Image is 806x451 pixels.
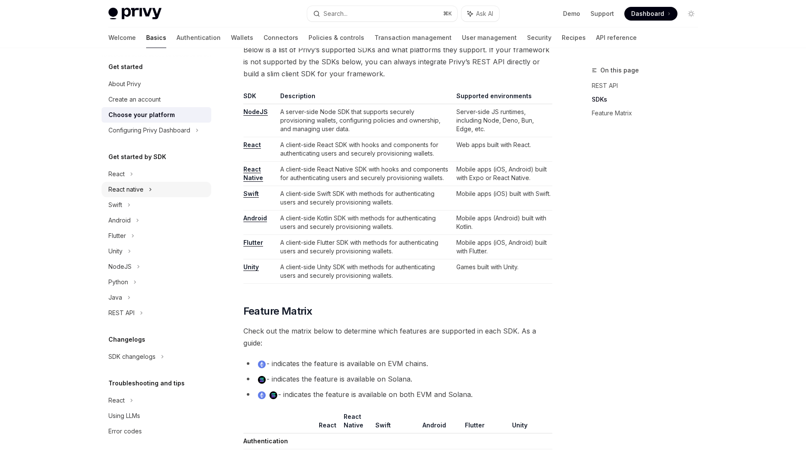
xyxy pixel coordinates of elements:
a: Android [243,214,267,222]
div: Java [108,292,122,303]
td: A client-side Kotlin SDK with methods for authenticating users and securely provisioning wallets. [277,210,452,235]
a: Connectors [264,27,298,48]
div: Using LLMs [108,411,140,421]
td: A client-side Swift SDK with methods for authenticating users and securely provisioning wallets. [277,186,452,210]
span: Feature Matrix [243,304,312,318]
a: Error codes [102,424,211,439]
td: A client-side React SDK with hooks and components for authenticating users and securely provision... [277,137,452,162]
a: SDKs [592,93,705,106]
td: Mobile apps (iOS) built with Swift. [453,186,552,210]
a: Authentication [177,27,221,48]
h5: Get started by SDK [108,152,166,162]
button: Toggle dark mode [684,7,698,21]
a: Transaction management [375,27,452,48]
th: Description [277,92,452,104]
a: User management [462,27,517,48]
span: ⌘ K [443,10,452,17]
span: Below is a list of Privy’s supported SDKs and what platforms they support. If your framework is n... [243,44,552,80]
a: Using LLMs [102,408,211,424]
a: React Native [243,165,263,182]
a: Feature Matrix [592,106,705,120]
span: Check out the matrix below to determine which features are supported in each SDK. As a guide: [243,325,552,349]
h5: Get started [108,62,143,72]
th: Unity [509,412,552,433]
li: - indicates the feature is available on EVM chains. [243,358,552,370]
li: - indicates the feature is available on both EVM and Solana. [243,388,552,400]
div: Choose your platform [108,110,175,120]
div: Error codes [108,426,142,436]
div: SDK changelogs [108,352,156,362]
li: - indicates the feature is available on Solana. [243,373,552,385]
th: Supported environments [453,92,552,104]
div: React native [108,184,144,195]
a: React [243,141,261,149]
button: Ask AI [461,6,499,21]
td: Games built with Unity. [453,259,552,284]
th: React [315,412,340,433]
img: solana.png [258,376,266,384]
h5: Troubleshooting and tips [108,378,185,388]
a: Choose your platform [102,107,211,123]
a: Policies & controls [309,27,364,48]
a: Dashboard [624,7,677,21]
div: Android [108,215,131,225]
a: Wallets [231,27,253,48]
div: Swift [108,200,122,210]
td: Mobile apps (Android) built with Kotlin. [453,210,552,235]
a: About Privy [102,76,211,92]
td: A client-side React Native SDK with hooks and components for authenticating users and securely pr... [277,162,452,186]
td: Web apps built with React. [453,137,552,162]
a: Flutter [243,239,263,247]
strong: Authentication [243,437,288,445]
th: SDK [243,92,277,104]
a: REST API [592,79,705,93]
div: Unity [108,246,123,256]
td: A client-side Flutter SDK with methods for authenticating users and securely provisioning wallets. [277,235,452,259]
img: ethereum.png [258,391,266,399]
div: Python [108,277,128,287]
span: On this page [600,65,639,75]
td: Server-side JS runtimes, including Node, Deno, Bun, Edge, etc. [453,104,552,137]
a: Unity [243,263,259,271]
a: Create an account [102,92,211,107]
span: Ask AI [476,9,493,18]
img: ethereum.png [258,361,266,368]
a: NodeJS [243,108,268,116]
a: Swift [243,190,259,198]
button: Search...⌘K [307,6,457,21]
a: Basics [146,27,166,48]
th: Swift [372,412,419,433]
img: light logo [108,8,162,20]
div: NodeJS [108,262,132,272]
a: Welcome [108,27,136,48]
th: Flutter [461,412,509,433]
div: React [108,395,125,406]
a: API reference [596,27,637,48]
img: solana.png [270,391,277,399]
div: Configuring Privy Dashboard [108,125,190,135]
td: A server-side Node SDK that supports securely provisioning wallets, configuring policies and owne... [277,104,452,137]
a: Support [590,9,614,18]
div: About Privy [108,79,141,89]
th: React Native [340,412,372,433]
td: Mobile apps (iOS, Android) built with Expo or React Native. [453,162,552,186]
div: Flutter [108,231,126,241]
div: Search... [324,9,348,19]
div: React [108,169,125,179]
div: REST API [108,308,135,318]
a: Recipes [562,27,586,48]
a: Security [527,27,551,48]
span: Dashboard [631,9,664,18]
td: Mobile apps (iOS, Android) built with Flutter. [453,235,552,259]
th: Android [419,412,461,433]
div: Create an account [108,94,161,105]
a: Demo [563,9,580,18]
h5: Changelogs [108,334,145,345]
td: A client-side Unity SDK with methods for authenticating users and securely provisioning wallets. [277,259,452,284]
